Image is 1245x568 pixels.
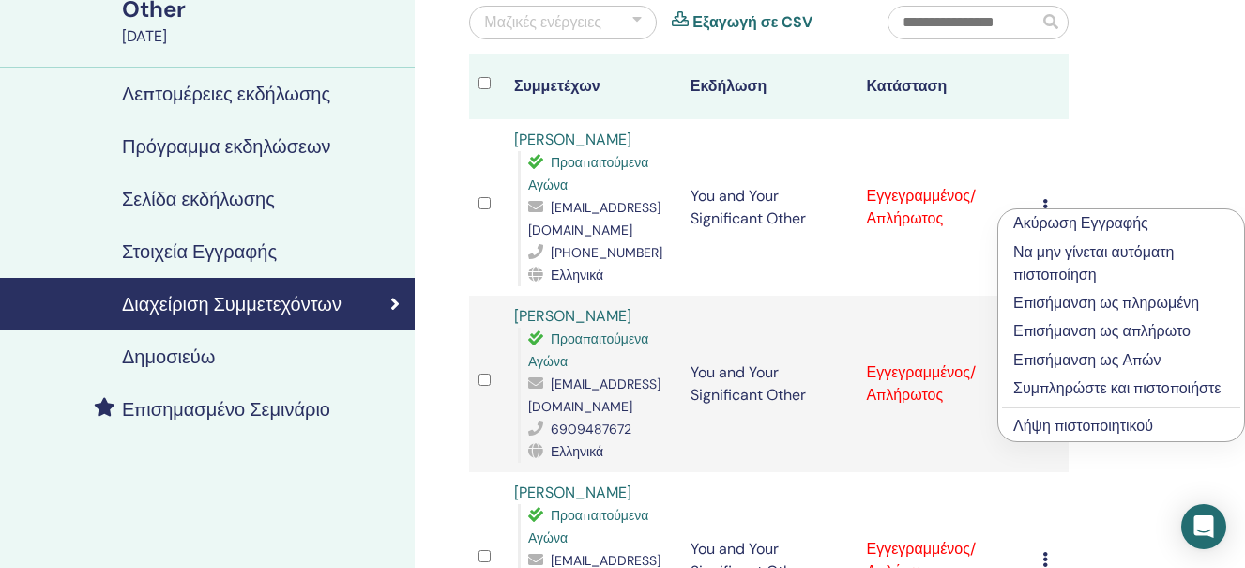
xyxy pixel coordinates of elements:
[681,296,858,472] td: You and Your Significant Other
[1013,241,1229,286] p: Να μην γίνεται αυτόματη πιστοποίηση
[551,421,631,438] span: 6909487672
[1013,416,1153,436] a: Λήψη πιστοποιητικού
[122,398,330,421] h4: Επισημασμένο Σεμινάριο
[528,154,648,193] span: Προαπαιτούμενα Αγώνα
[514,130,631,149] a: [PERSON_NAME]
[514,483,631,502] a: [PERSON_NAME]
[122,135,331,158] h4: Πρόγραμμα εκδηλώσεων
[122,83,330,105] h4: Λεπτομέρειες εκδήλωσης
[528,507,648,546] span: Προαπαιτούμενα Αγώνα
[122,188,275,210] h4: Σελίδα εκδήλωσης
[681,119,858,296] td: You and Your Significant Other
[858,54,1034,119] th: Κατάσταση
[528,330,648,370] span: Προαπαιτούμενα Αγώνα
[528,199,660,238] span: [EMAIL_ADDRESS][DOMAIN_NAME]
[528,376,660,415] span: [EMAIL_ADDRESS][DOMAIN_NAME]
[551,244,662,261] span: [PHONE_NUMBER]
[122,345,215,368] h4: Δημοσιεύω
[1013,292,1229,315] p: Επισήμανση ως πληρωμένη
[122,25,403,48] div: [DATE]
[484,11,601,34] div: Μαζικές ενέργειες
[122,293,342,315] h4: Διαχείριση Συμμετεχόντων
[514,306,631,326] a: [PERSON_NAME]
[1013,377,1229,400] p: Συμπληρώστε και πιστοποιήστε
[1013,212,1229,235] p: Ακύρωση Εγγραφής
[1181,504,1226,549] div: Open Intercom Messenger
[692,11,812,34] a: Εξαγωγή σε CSV
[1013,349,1229,372] p: Επισήμανση ως Απών
[505,54,681,119] th: Συμμετέχων
[1013,320,1229,343] p: Επισήμανση ως απλήρωτο
[551,443,603,460] span: Ελληνικά
[551,267,603,284] span: Ελληνικά
[122,240,277,263] h4: Στοιχεία Εγγραφής
[681,54,858,119] th: Εκδήλωση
